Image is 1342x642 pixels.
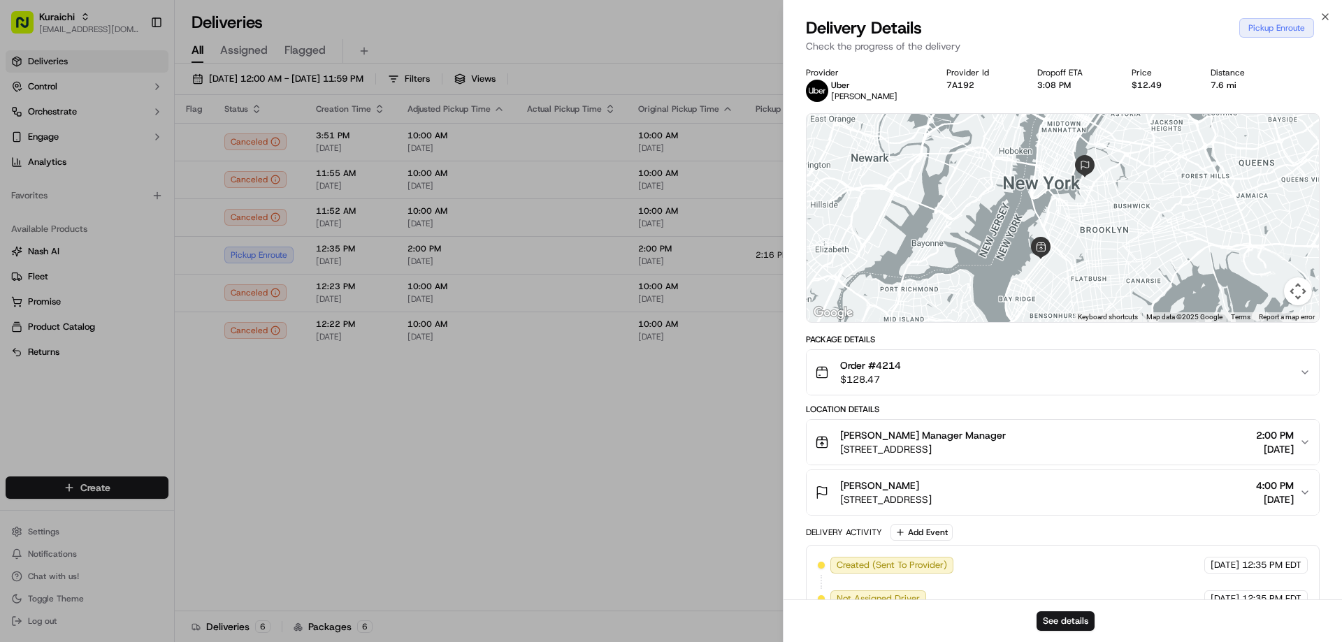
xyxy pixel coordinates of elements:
[1231,313,1250,321] a: Terms (opens in new tab)
[840,372,901,386] span: $128.47
[1037,67,1109,78] div: Dropoff ETA
[1037,80,1109,91] div: 3:08 PM
[806,334,1320,345] div: Package Details
[1242,592,1301,605] span: 12:35 PM EDT
[1132,80,1188,91] div: $12.49
[946,80,974,91] button: 7A192
[1146,313,1222,321] span: Map data ©2025 Google
[946,67,1016,78] div: Provider Id
[1242,559,1301,571] span: 12:35 PM EDT
[806,39,1320,53] p: Check the progress of the delivery
[840,428,1006,442] span: [PERSON_NAME] Manager Manager
[807,350,1319,395] button: Order #4214$128.47
[810,304,856,322] img: Google
[806,404,1320,415] div: Location Details
[807,470,1319,515] button: [PERSON_NAME][STREET_ADDRESS]4:00 PM[DATE]
[831,91,897,102] span: [PERSON_NAME]
[837,559,947,571] span: Created (Sent To Provider)
[831,80,897,91] p: Uber
[1211,67,1271,78] div: Distance
[837,592,920,605] span: Not Assigned Driver
[1284,277,1312,305] button: Map camera controls
[806,17,922,39] span: Delivery Details
[1211,80,1271,91] div: 7.6 mi
[1259,313,1315,321] a: Report a map error
[890,524,953,541] button: Add Event
[806,527,882,538] div: Delivery Activity
[807,420,1319,465] button: [PERSON_NAME] Manager Manager[STREET_ADDRESS]2:00 PM[DATE]
[840,442,1006,456] span: [STREET_ADDRESS]
[1132,67,1188,78] div: Price
[840,358,901,372] span: Order #4214
[1256,428,1294,442] span: 2:00 PM
[1211,592,1239,605] span: [DATE]
[1037,611,1095,631] button: See details
[840,479,919,493] span: [PERSON_NAME]
[806,80,828,102] img: uber-new-logo.jpeg
[1211,559,1239,571] span: [DATE]
[1078,312,1138,322] button: Keyboard shortcuts
[1256,442,1294,456] span: [DATE]
[840,493,932,506] span: [STREET_ADDRESS]
[806,67,924,78] div: Provider
[1256,479,1294,493] span: 4:00 PM
[810,304,856,322] a: Open this area in Google Maps (opens a new window)
[1256,493,1294,506] span: [DATE]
